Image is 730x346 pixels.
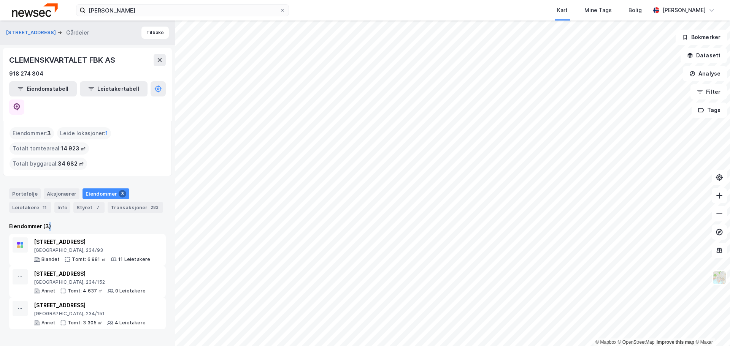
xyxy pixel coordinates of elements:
button: [STREET_ADDRESS] [6,29,57,36]
button: Analyse [683,66,727,81]
button: Tilbake [141,27,169,39]
div: [GEOGRAPHIC_DATA], 234/152 [34,279,146,285]
img: newsec-logo.f6e21ccffca1b3a03d2d.png [12,3,58,17]
div: [GEOGRAPHIC_DATA], 234/151 [34,311,146,317]
div: 3 [119,190,126,197]
button: Datasett [681,48,727,63]
div: 0 Leietakere [115,288,146,294]
button: Bokmerker [676,30,727,45]
div: CLEMENSKVARTALET FBK AS [9,54,116,66]
div: Mine Tags [584,6,612,15]
div: [PERSON_NAME] [662,6,706,15]
div: Totalt byggareal : [10,158,87,170]
button: Filter [690,84,727,100]
div: Eiendommer [83,188,129,199]
a: Improve this map [657,340,694,345]
div: Blandet [41,256,60,262]
div: Tomt: 3 305 ㎡ [68,320,103,326]
div: [STREET_ADDRESS] [34,269,146,278]
div: Styret [73,202,105,213]
div: 4 Leietakere [115,320,146,326]
button: Leietakertabell [80,81,148,96]
input: Søk på adresse, matrikkel, gårdeiere, leietakere eller personer [86,5,279,16]
div: Eiendommer (3) [9,222,166,231]
div: Eiendommer : [10,127,54,139]
div: Aksjonærer [44,188,79,199]
div: [STREET_ADDRESS] [34,301,146,310]
div: Transaksjoner [108,202,163,213]
div: Annet [41,320,56,326]
div: Tomt: 4 637 ㎡ [68,288,103,294]
div: Annet [41,288,56,294]
span: 3 [47,129,51,138]
img: Z [712,270,727,285]
div: 918 274 804 [9,69,43,78]
span: 14 923 ㎡ [61,144,86,153]
div: Leide lokasjoner : [57,127,111,139]
div: [STREET_ADDRESS] [34,237,151,246]
span: 34 682 ㎡ [58,159,84,168]
div: Gårdeier [66,28,89,37]
div: 283 [149,204,160,211]
div: 11 Leietakere [118,256,151,262]
div: Bolig [628,6,642,15]
div: 11 [41,204,48,211]
div: Kart [557,6,568,15]
div: Tomt: 6 981 ㎡ [72,256,106,262]
span: 1 [105,129,108,138]
div: Info [54,202,70,213]
div: Totalt tomteareal : [10,142,89,155]
a: OpenStreetMap [618,340,655,345]
button: Tags [692,103,727,118]
div: Portefølje [9,188,41,199]
iframe: Chat Widget [692,310,730,346]
div: Leietakere [9,202,51,213]
a: Mapbox [595,340,616,345]
div: [GEOGRAPHIC_DATA], 234/93 [34,247,151,253]
div: 7 [94,204,102,211]
button: Eiendomstabell [9,81,77,96]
